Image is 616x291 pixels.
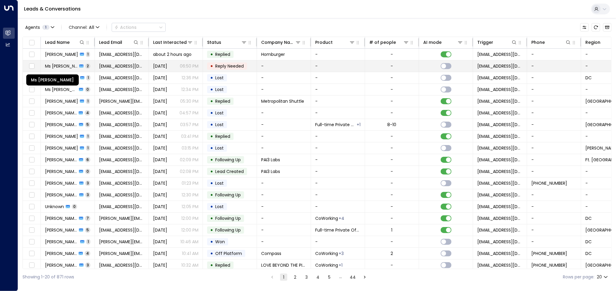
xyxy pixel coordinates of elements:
span: All [89,25,94,30]
div: Phone [531,39,545,46]
span: PAI3 Labs [261,157,280,163]
span: Fredricksen Cummings [45,239,78,245]
span: noreply@notifications.hubspot.com [477,51,523,57]
div: - [391,86,393,92]
div: Lead Name [45,39,70,46]
div: • [210,213,213,223]
span: no-reply.ogpxsg@zapiermail.com [477,157,523,163]
span: Toggle select all [28,39,35,47]
span: sethpina01@outlook.com [99,204,144,210]
p: 12:00 PM [181,227,198,233]
div: - [391,239,393,245]
td: - [257,60,311,72]
span: ebaran@topviewtix.com [99,227,144,233]
td: - [311,236,365,247]
span: Yesterday [153,145,167,151]
span: lawphdme@gmail.com [99,86,144,92]
div: - [391,157,393,163]
button: Go to page 44 [349,274,357,281]
span: Compass [261,250,281,256]
div: 1 [391,227,393,233]
a: Leads & Conversations [24,5,81,12]
div: Company Name [261,39,295,46]
span: noreply@notifications.hubspot.com [477,145,523,151]
p: 12:34 PM [181,86,198,92]
div: Lead Email [99,39,122,46]
span: no-reply.ogpxsg@zapiermail.com [477,86,523,92]
span: CoWorking [315,215,338,221]
span: Lost [215,110,224,116]
span: 0 [85,87,90,92]
span: Laura Mannering [45,180,77,186]
div: - [391,192,393,198]
div: • [210,260,213,270]
td: - [311,72,365,83]
span: about 2 hours ago [153,51,192,57]
span: Yesterday [153,227,167,233]
td: - [527,72,581,83]
span: noreply@notifications.hubspot.com [477,133,523,139]
div: # of people [369,39,396,46]
span: Following Up [215,192,241,198]
div: Product [315,39,333,46]
span: Eduard Baran [45,227,77,233]
span: Yesterday [153,192,167,198]
span: +15088279848 [531,250,567,256]
span: 1 [86,52,90,57]
span: Off Platform [215,250,242,256]
div: Status [207,39,221,46]
td: - [527,236,581,247]
span: Toggle select row [28,191,35,199]
span: Toggle select row [28,109,35,117]
button: Actions [112,23,166,32]
span: Lost [215,204,224,210]
td: - [311,84,365,95]
td: - [311,142,365,154]
span: Toggle select row [28,238,35,246]
span: dosband@gmail.com [99,192,144,198]
span: Yesterday [153,180,167,186]
td: - [527,119,581,130]
div: Company Name [261,39,301,46]
span: Toggle select row [28,168,35,175]
span: Toggle select row [28,250,35,257]
span: 3 [85,192,90,197]
div: • [210,108,213,118]
div: - [391,180,393,186]
span: Toggle select row [28,86,35,93]
div: AI mode [423,39,463,46]
span: Lost [215,145,224,151]
span: Ms ZhongHui ZhongHui Tang [45,86,77,92]
td: - [311,107,365,119]
p: 10:46 AM [180,239,198,245]
button: Go to page 3 [303,274,310,281]
div: - [391,75,393,81]
div: Meeting Room [357,122,361,128]
span: DC [585,250,592,256]
div: Status [207,39,247,46]
span: Yesterday [153,98,167,104]
div: • [210,190,213,200]
span: noreply@notifications.hubspot.com [477,192,523,198]
td: - [527,166,581,177]
span: Reply Needed [215,63,244,69]
p: 03:41 PM [181,133,198,139]
span: 3 [85,180,90,186]
p: 03:57 PM [180,122,198,128]
td: - [527,131,581,142]
div: Lead Email [99,39,139,46]
span: l_mannering@hotmail.com [99,180,144,186]
button: Agents1 [23,23,56,32]
span: kfalconi@psbinsights.com [99,122,144,128]
td: - [311,95,365,107]
span: 1 [86,134,90,139]
span: 4 [85,251,90,256]
td: - [527,189,581,201]
span: David Osband [45,192,77,198]
span: Yesterday [153,157,167,163]
span: Agents [25,25,40,29]
p: 10:41 AM [182,250,198,256]
span: Following Up [215,227,241,233]
span: no-reply.ogpxsg@zapiermail.com [477,75,523,81]
span: seo38@purdue.edu [99,110,144,116]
